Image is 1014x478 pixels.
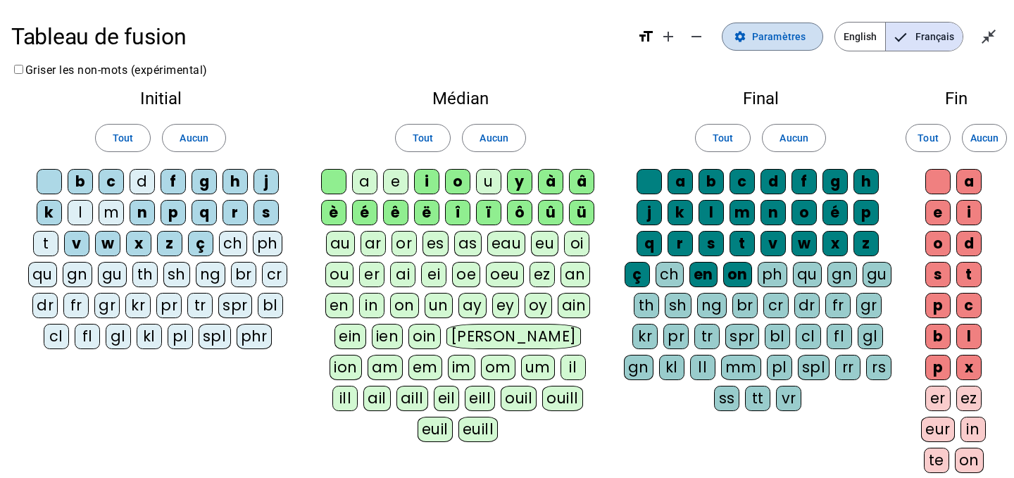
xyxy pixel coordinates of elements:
div: ill [332,386,358,411]
div: b [699,169,724,194]
button: Paramètres [722,23,823,51]
button: Diminuer la taille de la police [682,23,711,51]
div: spr [218,293,252,318]
div: r [668,231,693,256]
div: ê [383,200,408,225]
div: oe [452,262,480,287]
div: s [925,262,951,287]
div: ez [530,262,555,287]
div: e [383,169,408,194]
div: ç [188,231,213,256]
div: eur [921,417,955,442]
div: im [448,355,475,380]
div: eau [487,231,526,256]
div: an [561,262,590,287]
div: [PERSON_NAME] [446,324,581,349]
div: d [956,231,982,256]
div: p [853,200,879,225]
div: ar [361,231,386,256]
div: c [956,293,982,318]
span: Tout [413,130,433,146]
span: Aucun [780,130,808,146]
div: v [64,231,89,256]
div: t [730,231,755,256]
div: z [853,231,879,256]
div: ail [363,386,391,411]
div: i [956,200,982,225]
div: ph [758,262,787,287]
h2: Fin [921,90,991,107]
div: cl [796,324,821,349]
div: ou [325,262,353,287]
div: f [161,169,186,194]
div: cr [262,262,287,287]
h1: Tableau de fusion [11,14,626,59]
div: l [956,324,982,349]
div: qu [28,262,57,287]
div: e [925,200,951,225]
div: û [538,200,563,225]
div: g [192,169,217,194]
div: c [99,169,124,194]
div: sh [665,293,691,318]
div: pl [767,355,792,380]
div: qu [793,262,822,287]
div: gr [94,293,120,318]
div: er [925,386,951,411]
div: aill [396,386,428,411]
div: q [637,231,662,256]
span: Aucun [480,130,508,146]
div: gu [98,262,127,287]
div: k [668,200,693,225]
div: ouill [542,386,582,411]
div: kr [125,293,151,318]
div: gn [63,262,92,287]
span: Aucun [180,130,208,146]
div: tr [187,293,213,318]
div: n [130,200,155,225]
div: um [521,355,555,380]
span: Tout [918,130,938,146]
div: ng [697,293,727,318]
div: ai [390,262,415,287]
button: Tout [395,124,451,152]
button: Tout [95,124,151,152]
div: gu [863,262,891,287]
div: l [68,200,93,225]
div: l [699,200,724,225]
button: Aucun [762,124,825,152]
div: z [157,231,182,256]
div: euill [458,417,498,442]
div: u [476,169,501,194]
div: oy [525,293,552,318]
mat-icon: format_size [637,28,654,45]
div: à [538,169,563,194]
div: o [445,169,470,194]
div: a [956,169,982,194]
div: x [822,231,848,256]
div: euil [418,417,453,442]
div: sh [163,262,190,287]
div: phr [237,324,273,349]
div: gn [827,262,857,287]
div: x [126,231,151,256]
div: en [325,293,353,318]
div: spl [798,355,830,380]
div: on [723,262,752,287]
div: p [925,355,951,380]
div: é [352,200,377,225]
div: d [130,169,155,194]
div: fr [63,293,89,318]
div: kl [137,324,162,349]
div: x [956,355,982,380]
div: d [760,169,786,194]
div: è [321,200,346,225]
div: ss [714,386,739,411]
div: ll [690,355,715,380]
div: kl [659,355,684,380]
div: bl [765,324,790,349]
div: c [730,169,755,194]
div: oeu [486,262,524,287]
div: j [254,169,279,194]
div: au [326,231,355,256]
